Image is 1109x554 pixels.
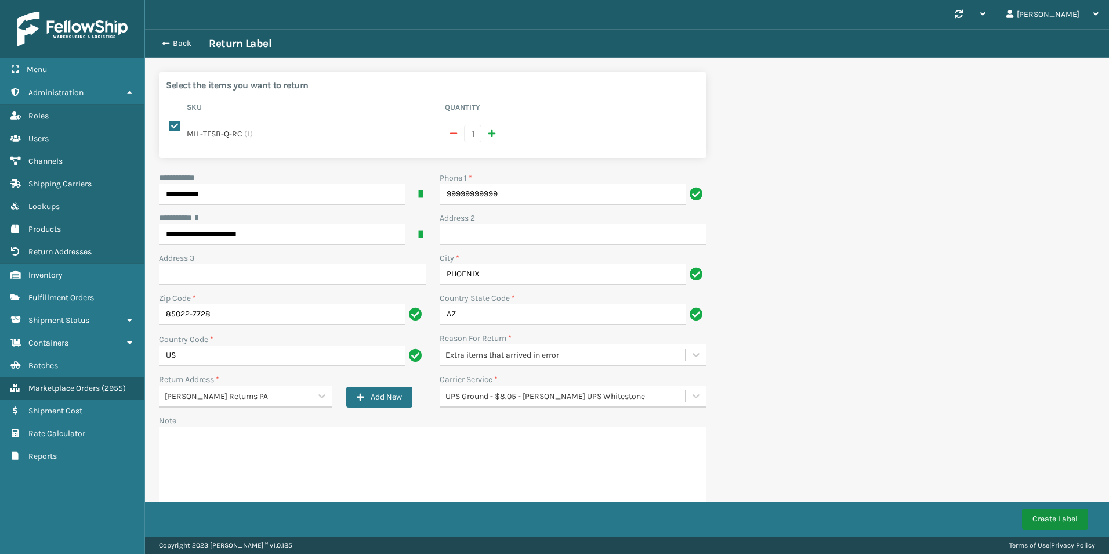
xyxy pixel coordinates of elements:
span: Batches [28,361,58,370]
span: ( 2955 ) [102,383,126,393]
span: Roles [28,111,49,121]
div: Extra items that arrived in error [445,349,686,361]
span: ( 1 ) [244,128,253,140]
span: Shipment Cost [28,406,82,416]
h3: Return Label [209,37,271,51]
span: Inventory [28,270,63,280]
button: Create Label [1022,509,1088,530]
span: Shipping Carriers [28,179,92,189]
span: Lookups [28,202,60,211]
a: Privacy Policy [1051,541,1095,549]
label: Note [159,416,176,426]
span: Users [28,134,49,143]
span: Administration [28,88,84,98]
p: Copyright 2023 [PERSON_NAME]™ v 1.0.185 [159,537,292,554]
div: UPS Ground - $8.05 - [PERSON_NAME] UPS Whitestone [445,390,686,402]
a: Terms of Use [1009,541,1049,549]
div: [PERSON_NAME] Returns PA [165,390,312,402]
th: Sku [183,102,441,116]
span: Rate Calculator [28,429,85,438]
label: Return Address [159,373,219,386]
h2: Select the items you want to return [166,79,700,91]
label: City [440,252,459,264]
span: Products [28,224,61,234]
label: Address 3 [159,252,194,264]
label: Country State Code [440,292,515,304]
label: Address 2 [440,212,475,224]
span: Containers [28,338,68,348]
label: Reason For Return [440,332,512,344]
span: Shipment Status [28,315,89,325]
button: Add New [346,387,412,408]
span: Marketplace Orders [28,383,100,393]
button: Back [155,38,209,49]
th: Quantity [441,102,700,116]
label: Zip Code [159,292,196,304]
span: Channels [28,156,63,166]
span: Menu [27,64,47,74]
img: logo [17,12,128,46]
label: Phone 1 [440,172,472,184]
div: | [1009,537,1095,554]
span: Reports [28,451,57,461]
label: Country Code [159,333,213,346]
span: Return Addresses [28,247,92,257]
label: MIL-TFSB-Q-RC [187,128,242,140]
label: Carrier Service [440,373,498,386]
span: Fulfillment Orders [28,293,94,303]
